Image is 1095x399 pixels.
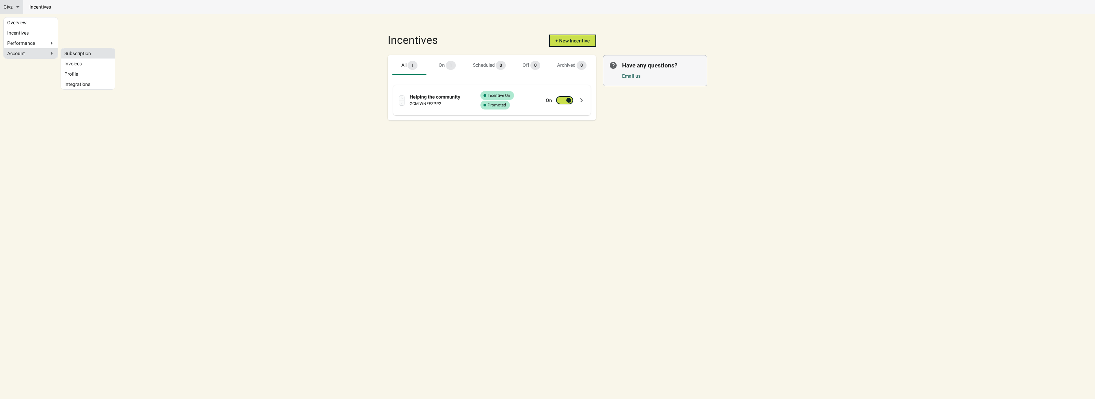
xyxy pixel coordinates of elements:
[408,61,417,70] span: 1
[23,3,57,10] p: incentives
[64,72,112,76] a: Profile
[446,61,456,70] span: 1
[466,55,513,75] button: Scheduled campaigns
[64,52,112,55] a: Subscription
[513,55,550,75] button: Inactive campaigns
[622,73,641,79] a: Email us
[549,35,596,47] button: + New Incentive
[557,62,587,68] span: Archived
[480,101,510,110] span: Promoted
[530,61,540,70] span: 0
[3,3,13,10] span: Givz
[7,40,35,47] span: Performance
[401,62,417,68] span: All
[390,55,428,75] button: All campaigns
[7,50,25,57] span: Account
[7,31,54,35] a: Incentives
[555,38,590,43] span: + New Incentive
[480,91,514,100] span: Incentive On
[439,62,456,68] span: On
[388,35,438,47] div: Incentives
[550,55,593,75] button: Archived campaigns
[577,61,587,70] span: 0
[393,82,591,119] div: Helping the communityGCM-WNFEZPP2Success CompleteIncentive OnSuccess CompletePromotedOn
[473,62,506,68] span: Scheduled
[64,62,112,65] a: Invoices
[410,100,471,107] div: GCM-WNFEZPP2
[496,61,506,70] span: 0
[7,21,54,24] a: Overview
[410,93,471,100] div: Helping the community
[622,61,700,69] p: Have any questions?
[64,82,112,86] a: Integrations
[523,62,540,68] span: Off
[428,55,466,75] button: Active campaigns
[546,97,552,104] label: On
